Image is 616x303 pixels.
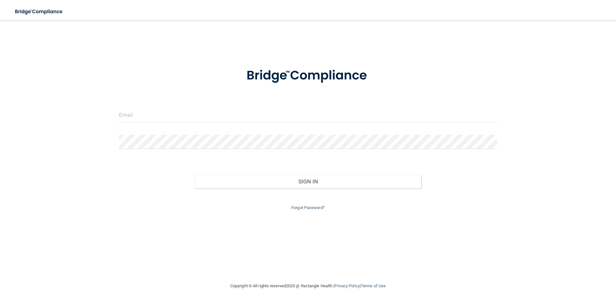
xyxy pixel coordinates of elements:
[10,5,69,18] img: bridge_compliance_login_screen.278c3ca4.svg
[233,59,383,92] img: bridge_compliance_login_screen.278c3ca4.svg
[334,283,360,288] a: Privacy Policy
[291,205,325,210] a: Forgot Password?
[119,108,497,122] input: Email
[191,276,425,296] div: Copyright © All rights reserved 2025 @ Rectangle Health | |
[195,174,422,189] button: Sign In
[361,283,386,288] a: Terms of Use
